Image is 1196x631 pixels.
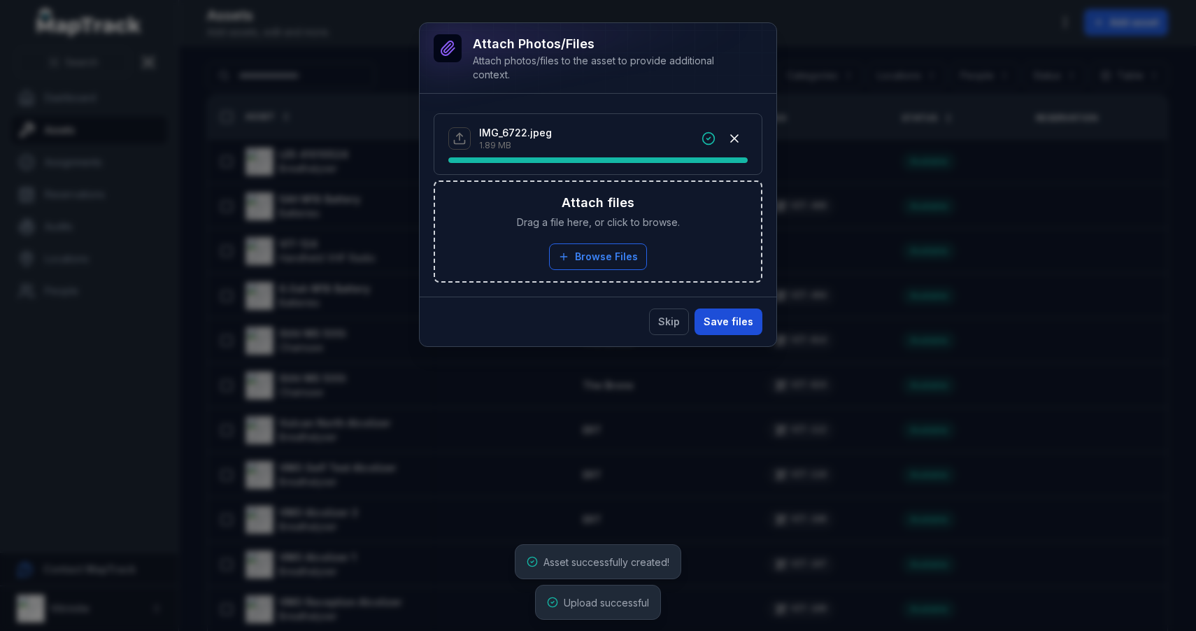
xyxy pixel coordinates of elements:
[479,140,552,151] p: 1.89 MB
[562,193,634,213] h3: Attach files
[649,309,689,335] button: Skip
[473,54,740,82] div: Attach photos/files to the asset to provide additional context.
[479,126,552,140] p: IMG_6722.jpeg
[549,243,647,270] button: Browse Files
[695,309,762,335] button: Save files
[473,34,740,54] h3: Attach photos/files
[543,556,669,568] span: Asset successfully created!
[517,215,680,229] span: Drag a file here, or click to browse.
[564,597,649,609] span: Upload successful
